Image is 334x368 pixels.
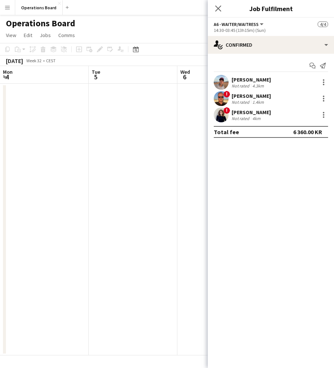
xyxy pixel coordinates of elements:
[208,36,334,54] div: Confirmed
[223,91,230,97] span: !
[232,76,271,83] div: [PERSON_NAME]
[92,69,100,75] span: Tue
[37,30,54,40] a: Jobs
[46,58,56,63] div: CEST
[318,21,328,27] span: 4/4
[232,83,251,89] div: Not rated
[3,30,19,40] a: View
[214,27,328,33] div: 14:30-03:45 (13h15m) (Sun)
[6,18,75,29] h1: Operations Board
[232,116,251,121] div: Not rated
[214,21,265,27] button: A6 - WAITER/WAITRESS
[24,32,32,39] span: Edit
[208,4,334,13] h3: Job Fulfilment
[40,32,51,39] span: Jobs
[214,21,259,27] span: A6 - WAITER/WAITRESS
[232,93,271,99] div: [PERSON_NAME]
[251,83,265,89] div: 4.3km
[232,99,251,105] div: Not rated
[24,58,43,63] span: Week 32
[180,69,190,75] span: Wed
[21,30,35,40] a: Edit
[251,116,262,121] div: 4km
[223,107,230,114] span: !
[91,73,100,81] span: 5
[251,99,265,105] div: 1.4km
[3,69,13,75] span: Mon
[2,73,13,81] span: 4
[58,32,75,39] span: Comms
[214,128,239,136] div: Total fee
[232,109,271,116] div: [PERSON_NAME]
[6,57,23,64] div: [DATE]
[55,30,78,40] a: Comms
[6,32,16,39] span: View
[179,73,190,81] span: 6
[15,0,63,15] button: Operations Board
[293,128,322,136] div: 6 360.00 KR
